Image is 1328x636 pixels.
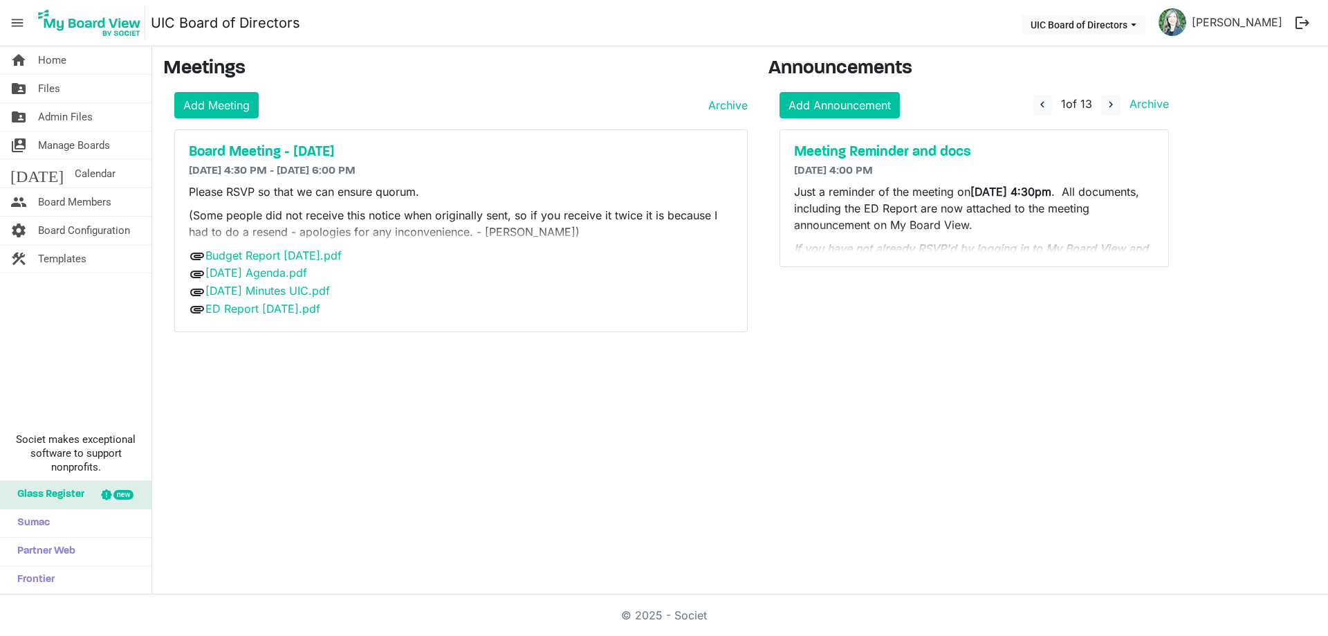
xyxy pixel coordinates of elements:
[189,301,205,318] span: attachment
[970,185,1051,199] strong: [DATE] 4:30pm
[163,57,748,81] h3: Meetings
[10,566,55,594] span: Frontier
[1022,15,1145,34] button: UIC Board of Directors dropdownbutton
[205,302,320,316] a: ED Report [DATE].pdf
[1105,98,1117,111] span: navigate_next
[1124,97,1169,111] a: Archive
[38,245,86,273] span: Templates
[189,144,733,161] a: Board Meeting - [DATE]
[10,75,27,102] span: folder_shared
[189,165,733,178] h6: [DATE] 4:30 PM - [DATE] 6:00 PM
[38,46,66,74] span: Home
[794,242,1148,272] em: If you have not already RSVP'd by logging in to My Board View and accessing the meeting post, ple...
[38,131,110,159] span: Manage Boards
[189,266,205,282] span: attachment
[10,245,27,273] span: construction
[34,6,151,40] a: My Board View Logo
[38,217,130,244] span: Board Configuration
[189,284,205,300] span: attachment
[780,92,900,118] a: Add Announcement
[10,160,64,188] span: [DATE]
[38,75,60,102] span: Files
[205,248,342,262] a: Budget Report [DATE].pdf
[794,165,873,176] span: [DATE] 4:00 PM
[10,188,27,216] span: people
[189,248,205,264] span: attachment
[794,183,1154,233] p: Just a reminder of the meeting on . All documents, including the ED Report are now attached to th...
[189,207,733,240] p: (Some people did not receive this notice when originally sent, so if you receive it twice it is b...
[10,46,27,74] span: home
[38,103,93,131] span: Admin Files
[38,188,111,216] span: Board Members
[205,284,330,298] a: [DATE] Minutes UIC.pdf
[10,217,27,244] span: settings
[1159,8,1186,36] img: 3Xua1neTP897QlmkaH5bJrFlWXoeFUE4FQl4_FwYZdPUBq3x8O5FQlx2FIiUihWaKf_qMXxoT77U_yLCwlnt1g_thumb.png
[1288,8,1317,37] button: logout
[1033,95,1052,116] button: navigate_before
[794,240,1154,290] p: Thank you!
[174,92,259,118] a: Add Meeting
[1101,95,1120,116] button: navigate_next
[10,481,84,509] span: Glass Register
[10,103,27,131] span: folder_shared
[621,608,707,622] a: © 2025 - Societ
[6,433,145,474] span: Societ makes exceptional software to support nonprofits.
[205,266,307,280] a: [DATE] Agenda.pdf
[34,6,145,40] img: My Board View Logo
[4,10,30,36] span: menu
[1036,98,1049,111] span: navigate_before
[768,57,1180,81] h3: Announcements
[10,509,50,537] span: Sumac
[10,131,27,159] span: switch_account
[151,9,300,37] a: UIC Board of Directors
[794,144,1154,161] a: Meeting Reminder and docs
[1061,97,1092,111] span: of 13
[189,183,733,200] p: Please RSVP so that we can ensure quorum.
[1061,97,1066,111] span: 1
[113,490,133,500] div: new
[10,538,75,565] span: Partner Web
[703,97,748,113] a: Archive
[75,160,116,188] span: Calendar
[1186,8,1288,36] a: [PERSON_NAME]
